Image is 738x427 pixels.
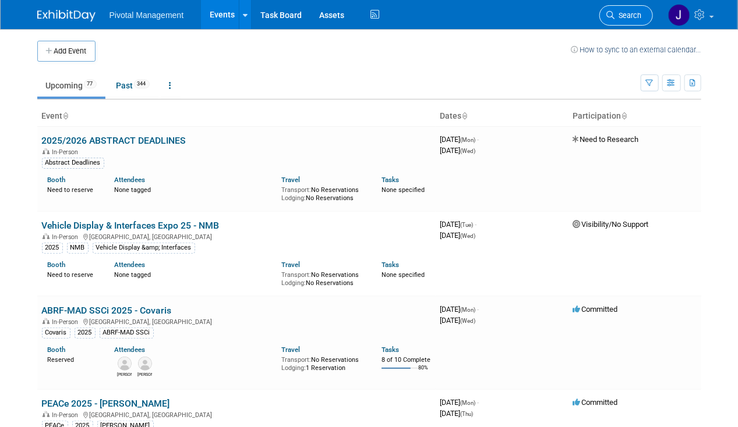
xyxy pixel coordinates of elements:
[48,354,97,364] div: Reserved
[440,135,479,144] span: [DATE]
[42,232,431,241] div: [GEOGRAPHIC_DATA], [GEOGRAPHIC_DATA]
[461,307,476,313] span: (Mon)
[42,316,431,326] div: [GEOGRAPHIC_DATA], [GEOGRAPHIC_DATA]
[615,11,642,20] span: Search
[48,269,97,279] div: Need to reserve
[114,261,145,269] a: Attendees
[114,269,273,279] div: None tagged
[118,357,132,371] img: Melissa Gabello
[42,220,220,231] a: Vehicle Display & Interfaces Expo 25 - NMB
[478,135,479,144] span: -
[382,271,425,279] span: None specified
[440,409,474,418] span: [DATE]
[382,346,399,354] a: Tasks
[138,357,152,371] img: Sujash Chatterjee
[461,148,476,154] span: (Wed)
[440,220,477,229] span: [DATE]
[48,261,66,269] a: Booth
[440,316,476,325] span: [DATE]
[573,398,618,407] span: Committed
[573,220,649,229] span: Visibility/No Support
[114,184,273,194] div: None tagged
[281,261,300,269] a: Travel
[48,184,97,194] div: Need to reserve
[43,411,50,417] img: In-Person Event
[93,243,195,253] div: Vehicle Display &amp; Interfaces
[110,10,184,20] span: Pivotal Management
[117,371,132,378] div: Melissa Gabello
[75,328,96,338] div: 2025
[281,346,300,354] a: Travel
[114,346,145,354] a: Attendees
[281,269,364,287] div: No Reservations No Reservations
[440,231,476,240] span: [DATE]
[52,148,82,156] span: In-Person
[568,106,701,126] th: Participation
[461,137,476,143] span: (Mon)
[108,74,158,97] a: Past344
[382,176,399,184] a: Tasks
[462,111,468,120] a: Sort by Start Date
[48,176,66,184] a: Booth
[37,74,105,97] a: Upcoming77
[42,410,431,419] div: [GEOGRAPHIC_DATA], [GEOGRAPHIC_DATA]
[436,106,568,126] th: Dates
[84,80,97,88] span: 77
[281,184,364,202] div: No Reservations No Reservations
[382,261,399,269] a: Tasks
[478,398,479,407] span: -
[461,318,476,324] span: (Wed)
[43,318,50,324] img: In-Person Event
[475,220,477,229] span: -
[461,411,474,417] span: (Thu)
[281,186,311,194] span: Transport:
[63,111,69,120] a: Sort by Event Name
[42,305,172,316] a: ABRF-MAD SSCi 2025 - Covaris
[52,318,82,326] span: In-Person
[573,305,618,314] span: Committed
[622,111,627,120] a: Sort by Participation Type
[418,365,428,380] td: 80%
[461,233,476,239] span: (Wed)
[52,411,82,419] span: In-Person
[114,176,145,184] a: Attendees
[42,135,186,146] a: 2025/2026 ABSTRACT DEADLINES
[461,400,476,406] span: (Mon)
[440,398,479,407] span: [DATE]
[281,364,306,372] span: Lodging:
[599,5,653,26] a: Search
[43,148,50,154] img: In-Person Event
[281,176,300,184] a: Travel
[440,305,479,314] span: [DATE]
[37,41,96,62] button: Add Event
[478,305,479,314] span: -
[100,328,154,338] div: ABRF-MAD SSCi
[573,135,639,144] span: Need to Research
[571,45,701,54] a: How to sync to an external calendar...
[52,233,82,241] span: In-Person
[668,4,690,26] img: Jessica Gatton
[48,346,66,354] a: Booth
[281,279,306,287] span: Lodging:
[134,80,150,88] span: 344
[382,186,425,194] span: None specified
[42,158,104,168] div: Abstract Deadlines
[281,354,364,372] div: No Reservations 1 Reservation
[37,10,96,22] img: ExhibitDay
[42,243,63,253] div: 2025
[43,233,50,239] img: In-Person Event
[281,271,311,279] span: Transport:
[42,398,170,409] a: PEACe 2025 - [PERSON_NAME]
[281,356,311,364] span: Transport:
[42,328,70,338] div: Covaris
[281,194,306,202] span: Lodging:
[37,106,436,126] th: Event
[440,146,476,155] span: [DATE]
[461,222,474,228] span: (Tue)
[67,243,89,253] div: NMB
[137,371,152,378] div: Sujash Chatterjee
[382,356,431,364] div: 8 of 10 Complete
